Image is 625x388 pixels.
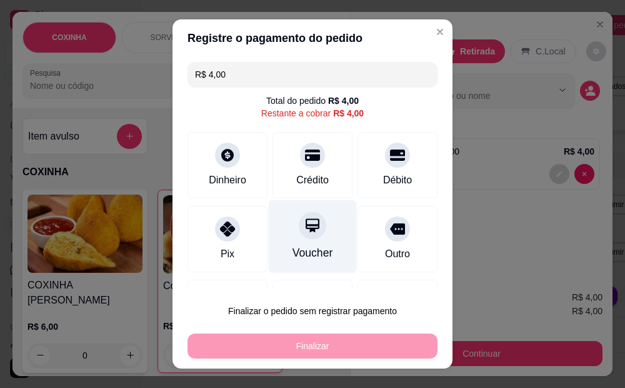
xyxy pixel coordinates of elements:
div: R$ 4,00 [328,94,359,107]
button: Close [430,22,450,42]
div: Crédito [296,173,329,188]
div: Outro [385,247,410,262]
div: Pix [221,247,234,262]
div: R$ 4,00 [333,107,364,120]
div: Dinheiro [209,173,246,188]
button: Finalizar o pedido sem registrar pagamento [187,299,437,324]
div: Total do pedido [266,94,359,107]
input: Ex.: hambúrguer de cordeiro [195,62,430,87]
div: Voucher [292,245,333,261]
div: Débito [383,173,412,188]
header: Registre o pagamento do pedido [172,19,452,57]
div: Restante a cobrar [261,107,364,120]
